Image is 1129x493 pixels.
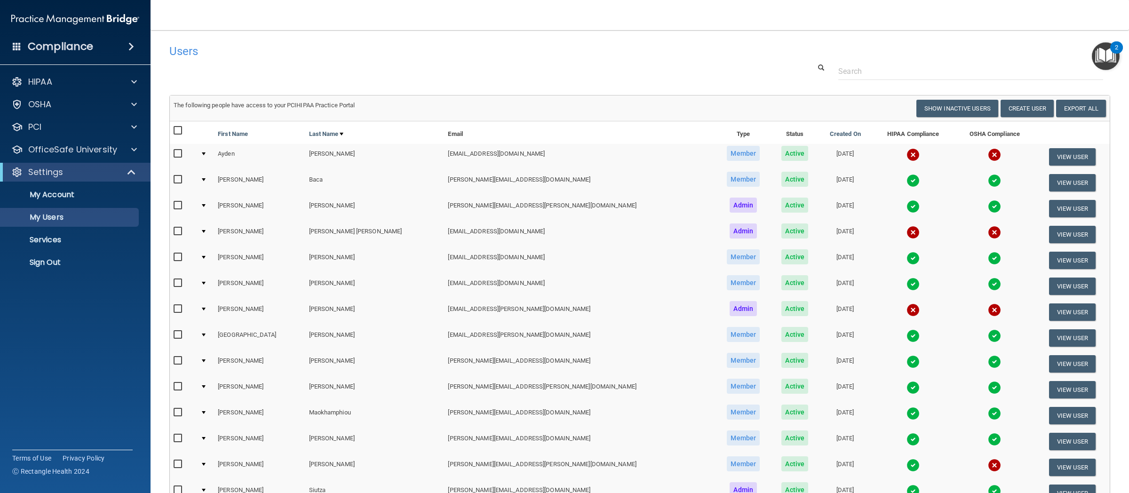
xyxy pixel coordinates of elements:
td: [PERSON_NAME] [305,144,445,170]
button: Open Resource Center, 2 new notifications [1092,42,1120,70]
td: [PERSON_NAME] [305,377,445,403]
img: cross.ca9f0e7f.svg [906,303,920,317]
td: [PERSON_NAME][EMAIL_ADDRESS][PERSON_NAME][DOMAIN_NAME] [444,377,716,403]
span: Ⓒ Rectangle Health 2024 [12,467,89,476]
button: View User [1049,200,1096,217]
span: Member [727,430,760,445]
span: Member [727,146,760,161]
td: [PERSON_NAME] [214,454,305,480]
span: Member [727,275,760,290]
td: [PERSON_NAME] [305,299,445,325]
a: Last Name [309,128,344,140]
th: Type [716,121,771,144]
td: [DATE] [819,247,872,273]
span: Active [781,353,808,368]
th: Status [771,121,819,144]
span: Active [781,430,808,445]
span: Active [781,275,808,290]
td: [GEOGRAPHIC_DATA] [214,325,305,351]
img: tick.e7d51cea.svg [988,329,1001,342]
td: [PERSON_NAME] [305,429,445,454]
button: View User [1049,407,1096,424]
h4: Users [169,45,712,57]
td: [DATE] [819,325,872,351]
button: Create User [1001,100,1054,117]
td: [PERSON_NAME] [214,299,305,325]
td: Baca [305,170,445,196]
td: [PERSON_NAME] [214,403,305,429]
img: cross.ca9f0e7f.svg [906,148,920,161]
td: [DATE] [819,196,872,222]
img: tick.e7d51cea.svg [906,381,920,394]
a: Privacy Policy [63,453,105,463]
a: OSHA [11,99,137,110]
span: Active [781,327,808,342]
td: [EMAIL_ADDRESS][DOMAIN_NAME] [444,144,716,170]
td: [EMAIL_ADDRESS][DOMAIN_NAME] [444,247,716,273]
a: Settings [11,167,136,178]
td: [PERSON_NAME] [305,196,445,222]
span: Active [781,223,808,239]
p: Sign Out [6,258,135,267]
button: View User [1049,174,1096,191]
a: PCI [11,121,137,133]
span: Active [781,172,808,187]
td: [DATE] [819,403,872,429]
td: [PERSON_NAME] [305,454,445,480]
span: Member [727,327,760,342]
p: Settings [28,167,63,178]
span: Admin [730,223,757,239]
a: First Name [218,128,248,140]
h4: Compliance [28,40,93,53]
td: [PERSON_NAME] [214,222,305,247]
span: Active [781,146,808,161]
p: OSHA [28,99,52,110]
th: Email [444,121,716,144]
td: [PERSON_NAME] [305,273,445,299]
a: Terms of Use [12,453,51,463]
td: [PERSON_NAME][EMAIL_ADDRESS][PERSON_NAME][DOMAIN_NAME] [444,454,716,480]
td: [PERSON_NAME][EMAIL_ADDRESS][PERSON_NAME][DOMAIN_NAME] [444,196,716,222]
img: tick.e7d51cea.svg [988,278,1001,291]
td: Maokhamphiou [305,403,445,429]
button: View User [1049,303,1096,321]
div: 2 [1115,48,1118,60]
button: View User [1049,355,1096,373]
a: OfficeSafe University [11,144,137,155]
img: tick.e7d51cea.svg [988,355,1001,368]
button: View User [1049,433,1096,450]
td: [PERSON_NAME][EMAIL_ADDRESS][DOMAIN_NAME] [444,351,716,377]
td: [EMAIL_ADDRESS][DOMAIN_NAME] [444,222,716,247]
td: [DATE] [819,299,872,325]
th: OSHA Compliance [954,121,1035,144]
img: cross.ca9f0e7f.svg [988,148,1001,161]
td: [PERSON_NAME][EMAIL_ADDRESS][DOMAIN_NAME] [444,429,716,454]
img: tick.e7d51cea.svg [988,381,1001,394]
button: View User [1049,278,1096,295]
th: HIPAA Compliance [872,121,954,144]
p: HIPAA [28,76,52,87]
td: [PERSON_NAME] [214,429,305,454]
span: Active [781,198,808,213]
span: Active [781,379,808,394]
span: Member [727,249,760,264]
span: Active [781,405,808,420]
img: cross.ca9f0e7f.svg [988,303,1001,317]
td: [PERSON_NAME] [214,273,305,299]
img: tick.e7d51cea.svg [906,278,920,291]
img: tick.e7d51cea.svg [906,252,920,265]
img: tick.e7d51cea.svg [988,252,1001,265]
img: PMB logo [11,10,139,29]
button: View User [1049,329,1096,347]
span: Admin [730,198,757,213]
td: [EMAIL_ADDRESS][DOMAIN_NAME] [444,273,716,299]
td: Ayden [214,144,305,170]
span: Admin [730,301,757,316]
a: Created On [830,128,861,140]
td: [DATE] [819,351,872,377]
img: cross.ca9f0e7f.svg [906,226,920,239]
a: HIPAA [11,76,137,87]
span: Member [727,172,760,187]
td: [DATE] [819,222,872,247]
button: View User [1049,381,1096,398]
